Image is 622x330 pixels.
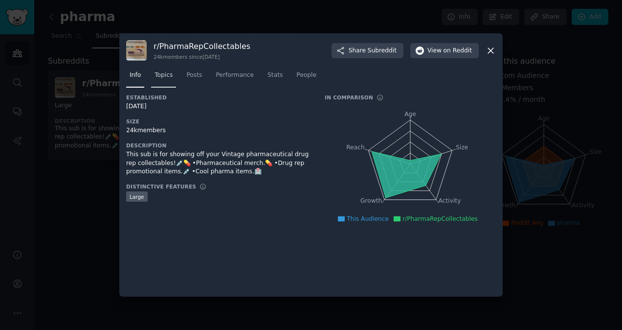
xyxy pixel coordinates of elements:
[346,144,365,151] tspan: Reach
[216,71,254,80] span: Performance
[126,118,311,125] h3: Size
[427,47,472,55] span: View
[126,126,311,135] div: 24k members
[439,198,461,205] tspan: Activity
[155,71,173,80] span: Topics
[444,47,472,55] span: on Reddit
[267,71,283,80] span: Stats
[456,144,468,151] tspan: Size
[212,68,257,88] a: Performance
[126,68,144,88] a: Info
[183,68,205,88] a: Posts
[126,40,147,61] img: PharmaRepCollectables
[186,71,202,80] span: Posts
[368,47,397,55] span: Subreddit
[360,198,382,205] tspan: Growth
[349,47,397,55] span: Share
[126,102,311,111] div: [DATE]
[347,215,389,222] span: This Audience
[126,94,311,101] h3: Established
[126,150,311,176] div: This sub is for showing off your Vintage pharmaceutical drug rep collectables!💉💊 •Pharmaceutical ...
[296,71,316,80] span: People
[410,43,479,59] button: Viewon Reddit
[151,68,176,88] a: Topics
[332,43,403,59] button: ShareSubreddit
[325,94,373,101] h3: In Comparison
[130,71,141,80] span: Info
[264,68,286,88] a: Stats
[126,183,196,190] h3: Distinctive Features
[126,142,311,149] h3: Description
[293,68,320,88] a: People
[154,41,250,51] h3: r/ PharmaRepCollectables
[402,215,478,222] span: r/PharmaRepCollectables
[126,191,148,202] div: Large
[154,53,250,60] div: 24k members since [DATE]
[404,111,416,118] tspan: Age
